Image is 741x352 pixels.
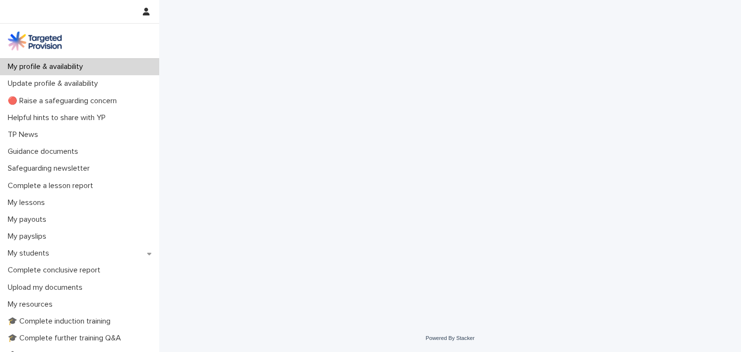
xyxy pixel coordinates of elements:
p: My resources [4,300,60,309]
p: Complete a lesson report [4,181,101,190]
p: My students [4,249,57,258]
img: M5nRWzHhSzIhMunXDL62 [8,31,62,51]
p: 🔴 Raise a safeguarding concern [4,96,124,106]
p: My payslips [4,232,54,241]
p: My lessons [4,198,53,207]
p: 🎓 Complete induction training [4,317,118,326]
p: My profile & availability [4,62,91,71]
p: TP News [4,130,46,139]
a: Powered By Stacker [425,335,474,341]
p: Upload my documents [4,283,90,292]
p: Update profile & availability [4,79,106,88]
p: My payouts [4,215,54,224]
p: 🎓 Complete further training Q&A [4,334,129,343]
p: Complete conclusive report [4,266,108,275]
p: Safeguarding newsletter [4,164,97,173]
p: Helpful hints to share with YP [4,113,113,122]
p: Guidance documents [4,147,86,156]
